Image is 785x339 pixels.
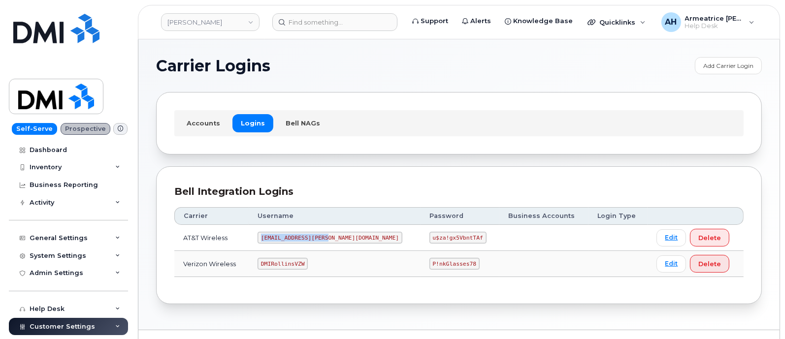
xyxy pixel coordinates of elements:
span: Delete [698,259,721,269]
th: Carrier [174,207,249,225]
td: AT&T Wireless [174,225,249,251]
th: Username [249,207,421,225]
div: Bell Integration Logins [174,185,744,199]
code: DMIRollinsVZW [258,258,308,270]
th: Password [421,207,500,225]
a: Edit [656,255,686,273]
code: u$za!gx5VbntTAf [429,232,487,244]
a: Edit [656,229,686,247]
th: Business Accounts [499,207,589,225]
code: P!nkGlasses78 [429,258,480,270]
a: Accounts [178,114,229,132]
a: Logins [232,114,273,132]
a: Add Carrier Login [695,57,762,74]
span: Delete [698,233,721,243]
code: [EMAIL_ADDRESS][PERSON_NAME][DOMAIN_NAME] [258,232,402,244]
a: Bell NAGs [277,114,328,132]
button: Delete [690,229,729,247]
button: Delete [690,255,729,273]
th: Login Type [589,207,648,225]
span: Carrier Logins [156,59,270,73]
td: Verizon Wireless [174,251,249,277]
